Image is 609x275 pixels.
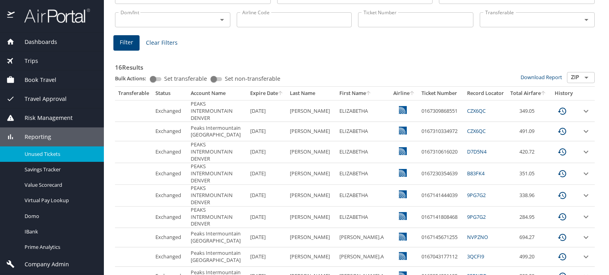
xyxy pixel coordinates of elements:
[581,191,591,200] button: expand row
[467,107,486,114] a: CZX6QC
[278,91,283,96] button: sort
[418,185,464,206] td: 0167141444039
[467,253,484,260] a: 3QCFI9
[581,212,591,222] button: expand row
[581,147,591,157] button: expand row
[152,100,188,122] td: Exchanged
[247,87,287,100] th: Expire Date
[15,76,56,84] span: Book Travel
[7,8,15,23] img: icon-airportal.png
[287,87,336,100] th: Last Name
[336,207,390,228] td: ELIZABETHA
[507,185,550,206] td: 338.96
[418,100,464,122] td: 0167309868551
[467,170,485,177] a: B83FK4
[507,207,550,228] td: 284.95
[581,252,591,262] button: expand row
[152,163,188,184] td: Exchanged
[247,228,287,247] td: [DATE]
[25,166,94,173] span: Savings Tracker
[152,122,188,141] td: Exchanged
[467,148,486,155] a: D7D5N4
[399,252,407,260] img: United Airlines
[399,106,407,114] img: United Airlines
[247,185,287,206] td: [DATE]
[247,247,287,267] td: [DATE]
[464,87,507,100] th: Record Locator
[287,247,336,267] td: [PERSON_NAME]
[336,185,390,206] td: ELIZABETHA
[366,91,372,96] button: sort
[418,247,464,267] td: 0167043177112
[247,141,287,163] td: [DATE]
[399,127,407,135] img: United Airlines
[287,207,336,228] td: [PERSON_NAME]
[581,233,591,242] button: expand row
[507,100,550,122] td: 349.05
[399,190,407,198] img: United Airlines
[113,35,140,51] button: Filter
[287,100,336,122] td: [PERSON_NAME]
[336,228,390,247] td: [PERSON_NAME].A
[143,36,181,50] button: Clear Filters
[247,122,287,141] td: [DATE]
[247,163,287,184] td: [DATE]
[287,122,336,141] td: [PERSON_NAME]
[152,247,188,267] td: Exchanged
[390,87,418,100] th: Airline
[336,100,390,122] td: ELIZABETHA
[15,260,69,269] span: Company Admin
[120,38,133,47] span: Filter
[164,76,207,82] span: Set transferable
[521,74,562,81] a: Download Report
[507,122,550,141] td: 491.09
[188,163,247,184] td: PEAKS INTERMOUNTAIN DENVER
[507,228,550,247] td: 694.27
[287,185,336,206] td: [PERSON_NAME]
[216,14,228,25] button: Open
[152,228,188,247] td: Exchanged
[467,127,486,135] a: CZX6QC
[336,122,390,141] td: ELIZABETHA
[15,38,57,46] span: Dashboards
[336,247,390,267] td: [PERSON_NAME].A
[581,14,592,25] button: Open
[399,212,407,220] img: United Airlines
[188,247,247,267] td: Peaks Intermountain [GEOGRAPHIC_DATA]
[336,141,390,163] td: ELIZABETHA
[541,91,546,96] button: sort
[507,141,550,163] td: 420.72
[15,114,73,122] span: Risk Management
[146,38,178,48] span: Clear Filters
[287,141,336,163] td: [PERSON_NAME]
[336,87,390,100] th: First Name
[467,233,488,241] a: NVPZNO
[188,207,247,228] td: PEAKS INTERMOUNTAIN DENVER
[247,207,287,228] td: [DATE]
[418,163,464,184] td: 0167230354639
[418,87,464,100] th: Ticket Number
[507,87,550,100] th: Total Airfare
[188,185,247,206] td: PEAKS INTERMOUNTAIN DENVER
[287,228,336,247] td: [PERSON_NAME]
[410,91,415,96] button: sort
[247,100,287,122] td: [DATE]
[188,87,247,100] th: Account Name
[25,197,94,204] span: Virtual Pay Lookup
[115,58,595,72] h3: 16 Results
[152,185,188,206] td: Exchanged
[418,228,464,247] td: 0167145671255
[15,8,90,23] img: airportal-logo.png
[418,122,464,141] td: 0167310334972
[581,169,591,178] button: expand row
[188,141,247,163] td: PEAKS INTERMOUNTAIN DENVER
[550,87,578,100] th: History
[507,163,550,184] td: 351.05
[25,181,94,189] span: Value Scorecard
[418,141,464,163] td: 0167310616020
[15,95,67,103] span: Travel Approval
[15,57,38,65] span: Trips
[118,90,149,97] div: Transferable
[581,72,592,83] button: Open
[467,192,486,199] a: 9PG7G2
